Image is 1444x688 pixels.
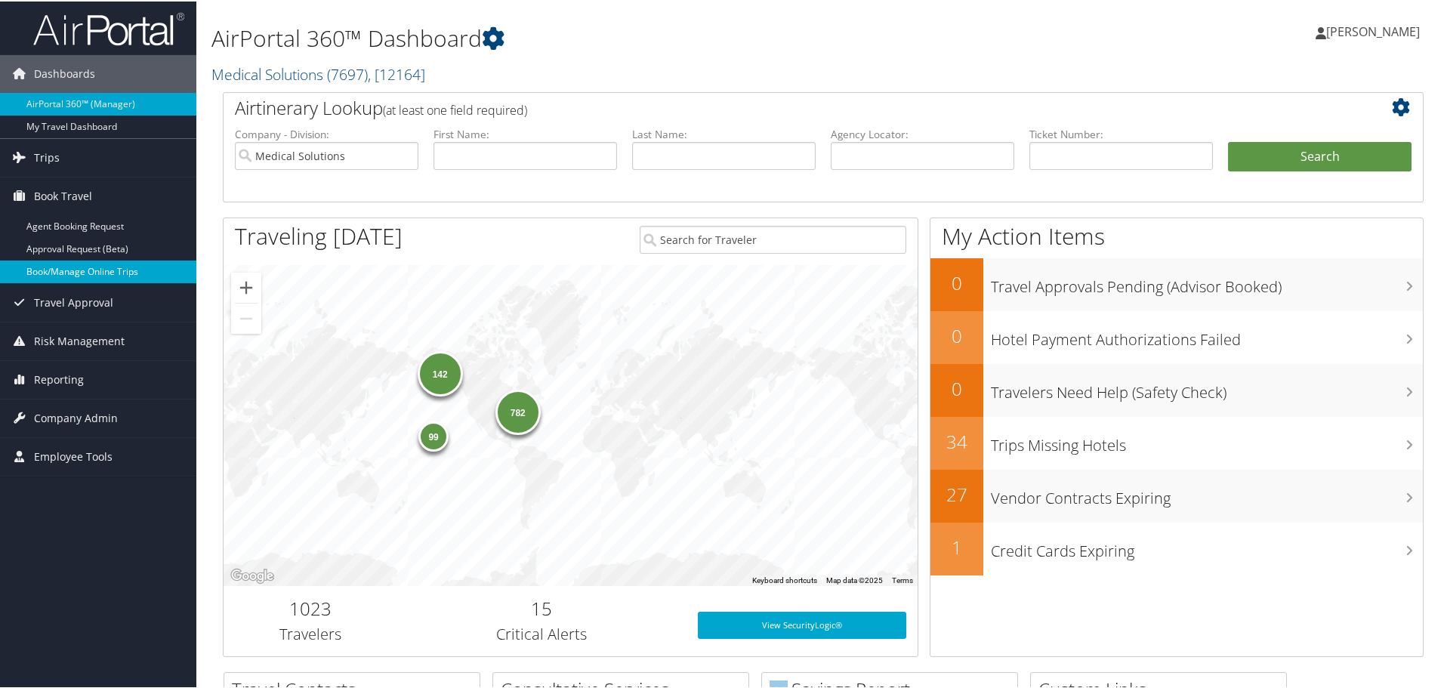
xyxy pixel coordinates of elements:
span: Book Travel [34,176,92,214]
span: Travel Approval [34,282,113,320]
a: View SecurityLogic® [698,610,906,637]
a: 34Trips Missing Hotels [930,415,1423,468]
h2: 0 [930,269,983,295]
a: Medical Solutions [211,63,425,83]
a: [PERSON_NAME] [1316,8,1435,53]
span: ( 7697 ) [327,63,368,83]
img: Google [227,565,277,585]
label: First Name: [434,125,617,140]
span: Employee Tools [34,437,113,474]
a: Open this area in Google Maps (opens a new window) [227,565,277,585]
h1: Traveling [DATE] [235,219,403,251]
a: Terms (opens in new tab) [892,575,913,583]
a: 0Travelers Need Help (Safety Check) [930,363,1423,415]
h2: 27 [930,480,983,506]
span: Reporting [34,359,84,397]
h1: AirPortal 360™ Dashboard [211,21,1027,53]
button: Zoom in [231,271,261,301]
h3: Vendor Contracts Expiring [991,479,1423,508]
span: Trips [34,137,60,175]
a: 0Travel Approvals Pending (Advisor Booked) [930,257,1423,310]
span: Company Admin [34,398,118,436]
a: 0Hotel Payment Authorizations Failed [930,310,1423,363]
a: 1Credit Cards Expiring [930,521,1423,574]
label: Last Name: [632,125,816,140]
h2: 0 [930,375,983,400]
button: Keyboard shortcuts [752,574,817,585]
span: Map data ©2025 [826,575,883,583]
span: Dashboards [34,54,95,91]
span: Risk Management [34,321,125,359]
span: , [ 12164 ] [368,63,425,83]
h1: My Action Items [930,219,1423,251]
h3: Trips Missing Hotels [991,426,1423,455]
h2: 1 [930,533,983,559]
h3: Credit Cards Expiring [991,532,1423,560]
h3: Critical Alerts [409,622,675,643]
label: Company - Division: [235,125,418,140]
h2: 34 [930,427,983,453]
h3: Travel Approvals Pending (Advisor Booked) [991,267,1423,296]
label: Agency Locator: [831,125,1014,140]
div: 99 [418,419,449,449]
h2: 1023 [235,594,386,620]
input: Search for Traveler [640,224,906,252]
h3: Travelers Need Help (Safety Check) [991,373,1423,402]
button: Zoom out [231,302,261,332]
img: airportal-logo.png [33,10,184,45]
a: 27Vendor Contracts Expiring [930,468,1423,521]
h3: Hotel Payment Authorizations Failed [991,320,1423,349]
label: Ticket Number: [1029,125,1213,140]
h2: 0 [930,322,983,347]
div: 142 [417,350,462,395]
span: [PERSON_NAME] [1326,22,1420,39]
h2: 15 [409,594,675,620]
h2: Airtinerary Lookup [235,94,1312,119]
span: (at least one field required) [383,100,527,117]
h3: Travelers [235,622,386,643]
button: Search [1228,140,1412,171]
div: 782 [495,388,540,433]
